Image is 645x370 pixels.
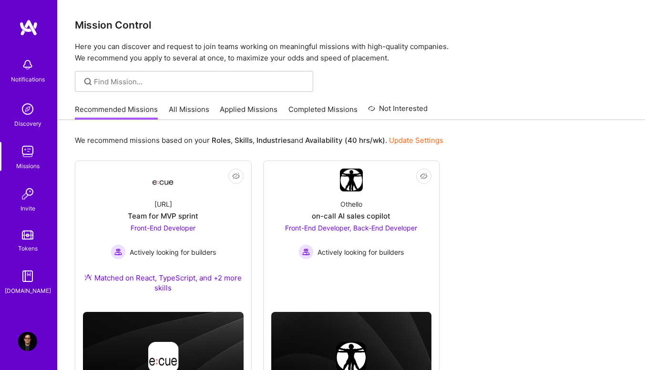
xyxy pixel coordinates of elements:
div: [DOMAIN_NAME] [5,286,51,296]
img: bell [18,55,37,74]
a: Applied Missions [220,104,277,120]
a: Recommended Missions [75,104,158,120]
b: Industries [256,136,291,145]
img: Ateam Purple Icon [84,273,92,281]
div: [URL] [154,199,172,209]
img: teamwork [18,142,37,161]
div: Notifications [11,74,45,84]
div: Tokens [18,243,38,253]
div: Missions [16,161,40,171]
i: icon SearchGrey [82,76,93,87]
a: Company LogoOthelloon-call AI sales copilotFront-End Developer, Back-End Developer Actively looki... [271,169,432,281]
div: Invite [20,203,35,213]
span: Actively looking for builders [130,247,216,257]
p: Here you can discover and request to join teams working on meaningful missions with high-quality ... [75,41,628,64]
i: icon EyeClosed [420,172,428,180]
h3: Mission Control [75,19,628,31]
img: tokens [22,230,33,240]
span: Front-End Developer, Back-End Developer [285,224,417,232]
img: User Avatar [18,332,37,351]
div: on-call AI sales copilot [312,211,390,221]
div: Discovery [14,119,41,129]
input: Find Mission... [94,77,306,87]
i: icon EyeClosed [232,172,240,180]
img: Company Logo [340,169,363,191]
img: Actively looking for builders [298,244,314,260]
a: Update Settings [389,136,443,145]
img: Invite [18,184,37,203]
a: Not Interested [368,103,428,120]
a: Company Logo[URL]Team for MVP sprintFront-End Developer Actively looking for buildersActively loo... [83,169,244,304]
div: Matched on React, TypeScript, and +2 more skills [83,273,244,293]
img: logo [19,19,38,36]
a: Completed Missions [288,104,358,120]
b: Skills [235,136,253,145]
span: Actively looking for builders [317,247,404,257]
span: Front-End Developer [131,224,195,232]
img: discovery [18,100,37,119]
p: We recommend missions based on your , , and . [75,135,443,145]
div: Othello [340,199,362,209]
div: Team for MVP sprint [128,211,198,221]
img: Actively looking for builders [111,244,126,260]
b: Availability (40 hrs/wk) [305,136,385,145]
img: guide book [18,267,37,286]
b: Roles [212,136,231,145]
a: User Avatar [16,332,40,351]
img: Company Logo [152,171,174,189]
a: All Missions [169,104,209,120]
